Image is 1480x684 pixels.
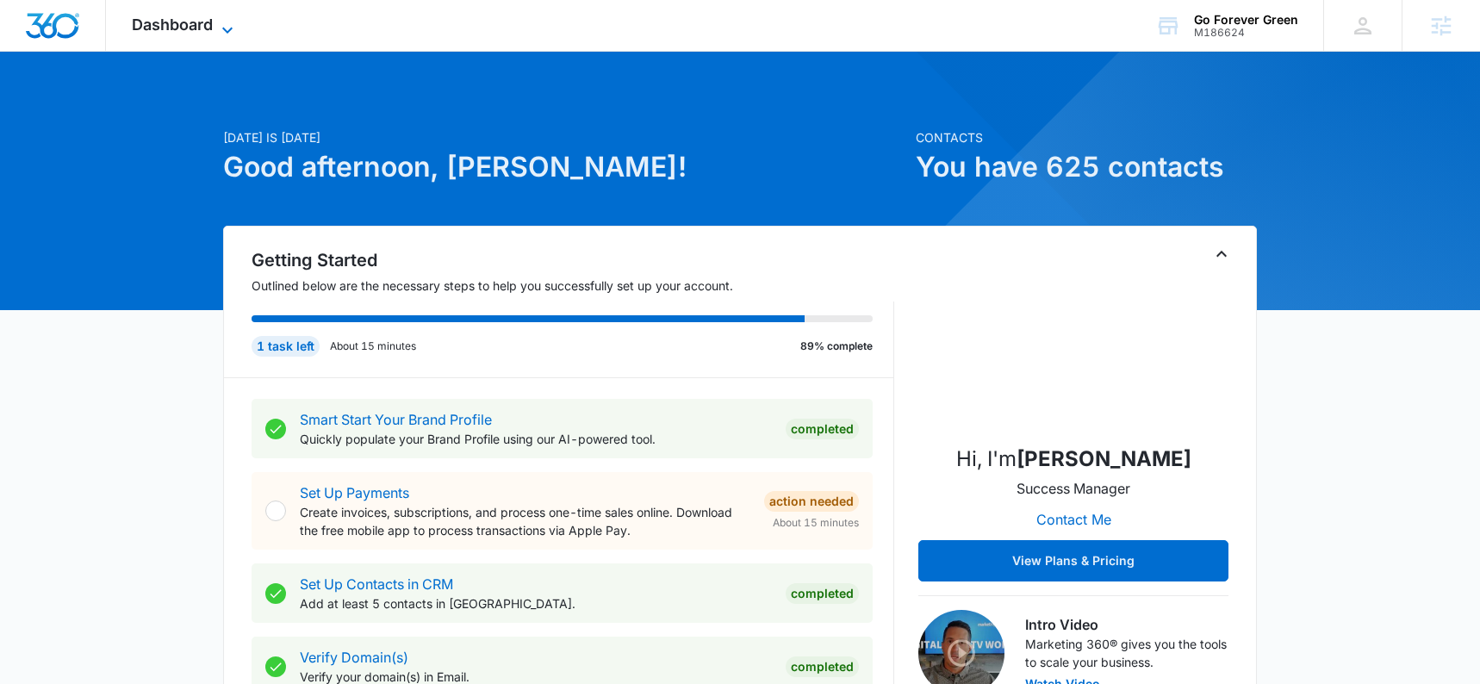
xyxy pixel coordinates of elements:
strong: [PERSON_NAME] [1017,446,1191,471]
p: Marketing 360® gives you the tools to scale your business. [1025,635,1228,671]
div: account name [1194,13,1298,27]
p: Hi, I'm [956,444,1191,475]
p: Add at least 5 contacts in [GEOGRAPHIC_DATA]. [300,594,772,612]
a: Verify Domain(s) [300,649,408,666]
p: Quickly populate your Brand Profile using our AI-powered tool. [300,430,772,448]
div: Completed [786,656,859,677]
h1: Good afternoon, [PERSON_NAME]! [223,146,905,188]
h2: Getting Started [252,247,894,273]
div: Action Needed [764,491,859,512]
p: Create invoices, subscriptions, and process one-time sales online. Download the free mobile app t... [300,503,750,539]
button: View Plans & Pricing [918,540,1228,581]
span: Dashboard [132,16,213,34]
p: About 15 minutes [330,339,416,354]
a: Set Up Payments [300,484,409,501]
p: Success Manager [1017,478,1130,499]
a: Smart Start Your Brand Profile [300,411,492,428]
h1: You have 625 contacts [916,146,1257,188]
div: account id [1194,27,1298,39]
h3: Intro Video [1025,614,1228,635]
button: Contact Me [1019,499,1129,540]
a: Set Up Contacts in CRM [300,575,453,593]
p: [DATE] is [DATE] [223,128,905,146]
div: Completed [786,583,859,604]
div: Completed [786,419,859,439]
span: About 15 minutes [773,515,859,531]
p: Contacts [916,128,1257,146]
img: Kyle Knoop [987,258,1160,430]
button: Toggle Collapse [1211,244,1232,264]
div: 1 task left [252,336,320,357]
p: Outlined below are the necessary steps to help you successfully set up your account. [252,277,894,295]
p: 89% complete [800,339,873,354]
